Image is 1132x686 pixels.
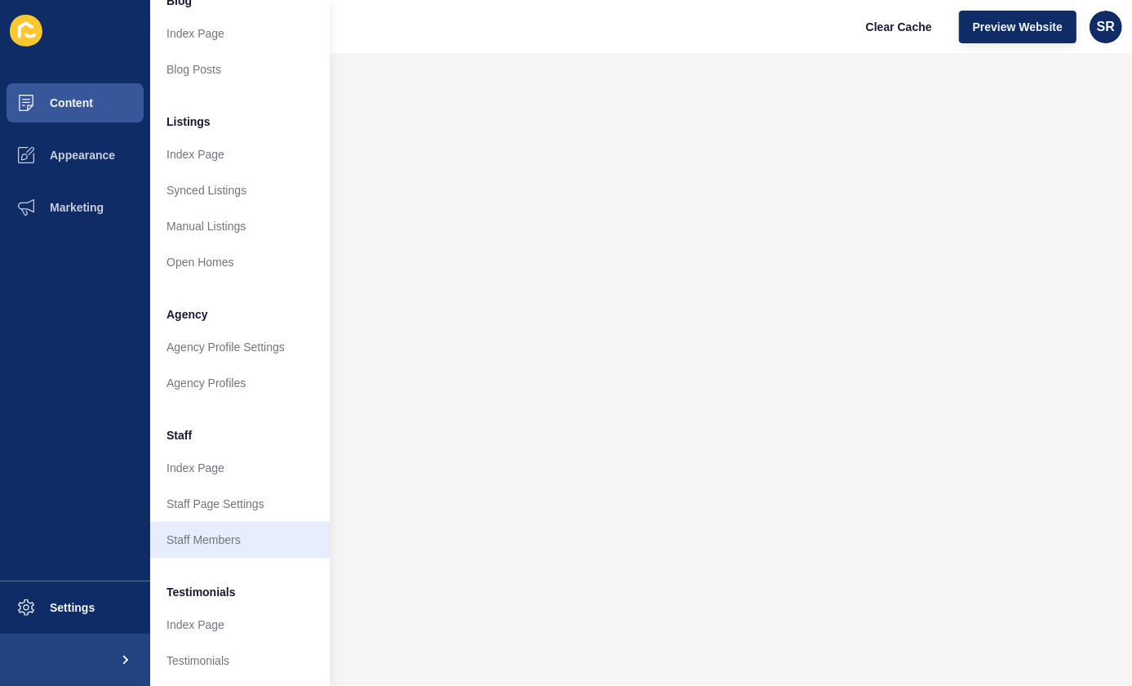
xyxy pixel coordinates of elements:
[150,208,330,244] a: Manual Listings
[166,427,192,443] span: Staff
[150,450,330,486] a: Index Page
[150,522,330,558] a: Staff Members
[973,19,1063,35] span: Preview Website
[150,329,330,365] a: Agency Profile Settings
[166,584,236,600] span: Testimonials
[852,11,946,43] button: Clear Cache
[150,136,330,172] a: Index Page
[166,114,211,130] span: Listings
[150,643,330,679] a: Testimonials
[150,607,330,643] a: Index Page
[150,51,330,87] a: Blog Posts
[150,365,330,401] a: Agency Profiles
[150,16,330,51] a: Index Page
[150,486,330,522] a: Staff Page Settings
[150,172,330,208] a: Synced Listings
[866,19,932,35] span: Clear Cache
[150,244,330,280] a: Open Homes
[959,11,1077,43] button: Preview Website
[1097,19,1115,35] span: SR
[166,306,208,323] span: Agency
